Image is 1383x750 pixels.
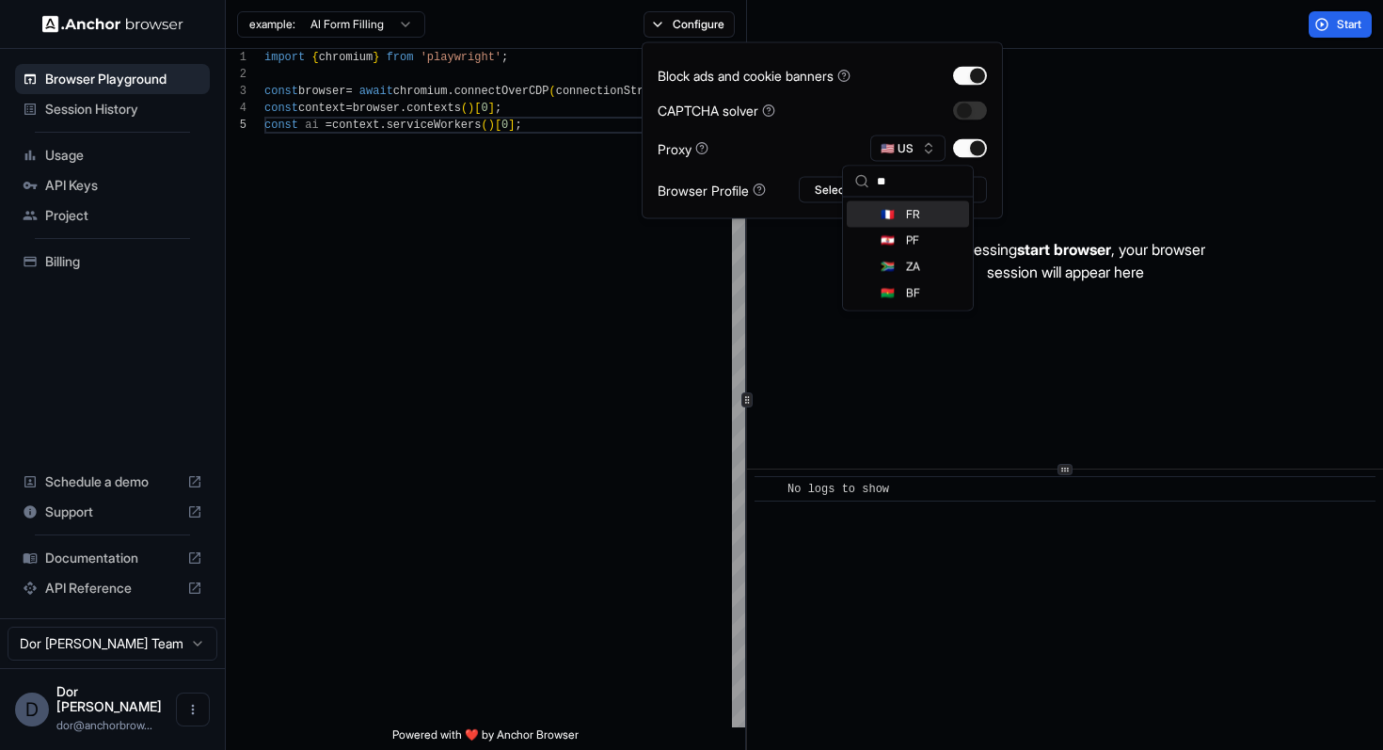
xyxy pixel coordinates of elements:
span: Browser Playground [45,70,202,88]
button: Configure [644,11,735,38]
div: 1 [226,49,246,66]
span: 0 [501,119,508,132]
span: chromium [393,85,448,98]
span: [ [474,102,481,115]
span: from [387,51,414,64]
span: 🇫🇷 [881,207,895,222]
span: ( [481,119,487,132]
div: Documentation [15,543,210,573]
span: Support [45,503,180,521]
div: API Keys [15,170,210,200]
span: const [264,102,298,115]
span: const [264,85,298,98]
span: ] [488,102,495,115]
span: ai [305,119,318,132]
span: Session History [45,100,202,119]
div: Schedule a demo [15,467,210,497]
span: 'playwright' [421,51,501,64]
span: serviceWorkers [387,119,482,132]
span: No logs to show [787,483,889,496]
span: Dor Dankner [56,683,162,714]
span: = [345,102,352,115]
span: ) [468,102,474,115]
div: 2 [226,66,246,83]
span: API Keys [45,176,202,195]
span: PF [906,233,919,248]
span: ] [508,119,515,132]
span: { [311,51,318,64]
div: Browser Playground [15,64,210,94]
span: const [264,119,298,132]
button: Open menu [176,693,210,726]
div: 3 [226,83,246,100]
button: Select Profile... [799,177,987,203]
span: . [447,85,453,98]
span: ( [549,85,556,98]
div: Billing [15,247,210,277]
span: BF [906,286,920,301]
span: ZA [906,260,920,275]
div: Browser Profile [658,180,766,199]
p: After pressing , your browser session will appear here [925,238,1205,283]
span: import [264,51,305,64]
div: API Reference [15,573,210,603]
img: Anchor Logo [42,15,183,33]
span: ( [461,102,468,115]
span: API Reference [45,579,180,598]
span: 🇵🇫 [881,233,895,248]
span: Schedule a demo [45,472,180,491]
div: Usage [15,140,210,170]
span: 0 [481,102,487,115]
div: Block ads and cookie banners [658,66,850,86]
span: Usage [45,146,202,165]
span: Powered with ❤️ by Anchor Browser [392,727,579,750]
span: ; [501,51,508,64]
span: . [379,119,386,132]
span: await [359,85,393,98]
span: example: [249,17,295,32]
span: Start [1337,17,1363,32]
div: Support [15,497,210,527]
span: context [332,119,379,132]
span: ) [488,119,495,132]
span: ; [495,102,501,115]
span: } [373,51,379,64]
div: Proxy [658,138,708,158]
span: FR [906,207,920,222]
span: 🇿🇦 [881,260,895,275]
div: Project [15,200,210,231]
span: = [345,85,352,98]
span: chromium [319,51,374,64]
span: = [326,119,332,132]
span: dor@anchorbrowser.io [56,718,152,732]
span: context [298,102,345,115]
span: Project [45,206,202,225]
span: 🇧🇫 [881,286,895,301]
div: CAPTCHA solver [658,101,775,120]
div: Suggestions [843,198,973,311]
span: [ [495,119,501,132]
div: 5 [226,117,246,134]
span: ​ [764,480,773,499]
span: start browser [1017,240,1111,259]
span: browser [353,102,400,115]
span: Documentation [45,549,180,567]
button: 🇺🇸 US [870,136,946,162]
div: 4 [226,100,246,117]
span: connectionString [556,85,664,98]
span: contexts [406,102,461,115]
span: connectOverCDP [454,85,549,98]
div: Session History [15,94,210,124]
span: ; [516,119,522,132]
div: D [15,693,49,726]
button: Start [1309,11,1372,38]
span: Billing [45,252,202,271]
span: browser [298,85,345,98]
span: . [400,102,406,115]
